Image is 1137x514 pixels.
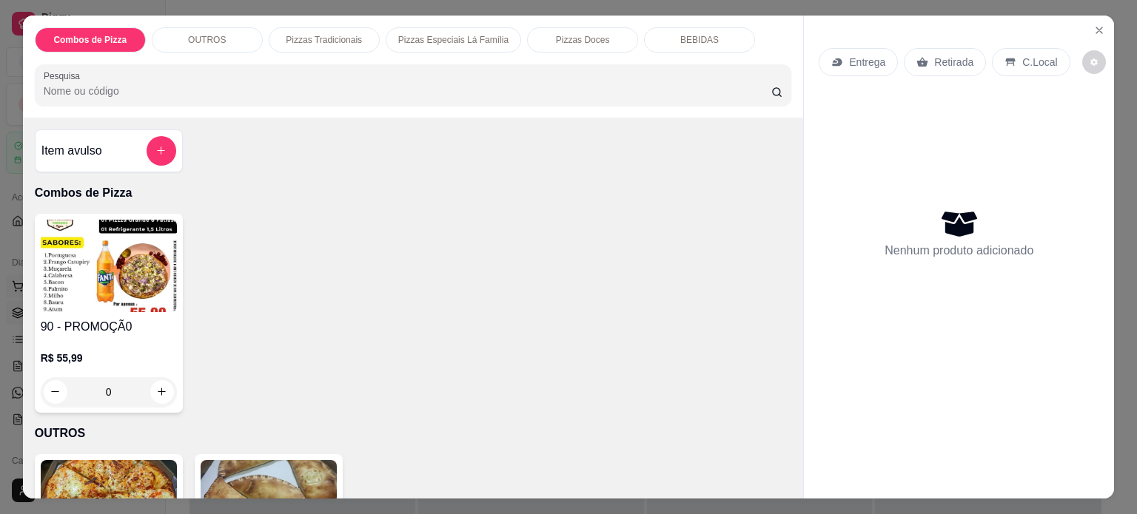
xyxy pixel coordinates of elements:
[41,220,177,312] img: product-image
[1022,55,1057,70] p: C.Local
[1082,50,1106,74] button: decrease-product-quantity
[41,351,177,365] p: R$ 55,99
[286,34,362,46] p: Pizzas Tradicionais
[35,425,792,442] p: OUTROS
[53,34,127,46] p: Combos de Pizza
[44,70,85,82] label: Pesquisa
[35,184,792,202] p: Combos de Pizza
[556,34,610,46] p: Pizzas Doces
[188,34,226,46] p: OUTROS
[44,84,771,98] input: Pesquisa
[41,142,102,160] h4: Item avulso
[147,136,176,166] button: add-separate-item
[41,318,177,336] h4: 90 - PROMOÇÃ0
[934,55,973,70] p: Retirada
[680,34,719,46] p: BEBIDAS
[849,55,885,70] p: Entrega
[885,242,1033,260] p: Nenhum produto adicionado
[1087,18,1111,42] button: Close
[398,34,509,46] p: Pizzas Especiais Lá Família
